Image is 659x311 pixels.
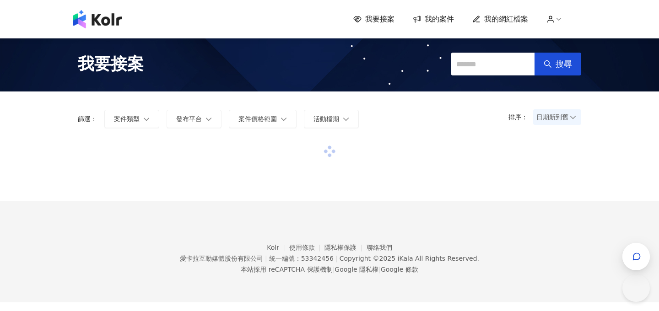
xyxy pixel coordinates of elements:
[508,113,533,121] p: 排序：
[544,60,552,68] span: search
[535,53,581,75] button: 搜尋
[365,14,394,24] span: 我要接案
[176,115,202,123] span: 發布平台
[238,115,277,123] span: 案件價格範圍
[114,115,140,123] span: 案件類型
[289,244,325,251] a: 使用條款
[398,255,413,262] a: iKala
[267,244,289,251] a: Kolr
[333,266,335,273] span: |
[536,110,578,124] span: 日期新到舊
[180,255,263,262] div: 愛卡拉互動媒體股份有限公司
[241,264,418,275] span: 本站採用 reCAPTCHA 保護機制
[304,110,359,128] button: 活動檔期
[78,53,144,75] span: 我要接案
[472,14,528,24] a: 我的網紅檔案
[381,266,418,273] a: Google 條款
[335,266,378,273] a: Google 隱私權
[353,14,394,24] a: 我要接案
[378,266,381,273] span: |
[313,115,339,123] span: 活動檔期
[269,255,334,262] div: 統一編號：53342456
[78,115,97,123] p: 篩選：
[340,255,479,262] div: Copyright © 2025 All Rights Reserved.
[425,14,454,24] span: 我的案件
[556,59,572,69] span: 搜尋
[484,14,528,24] span: 我的網紅檔案
[265,255,267,262] span: |
[367,244,392,251] a: 聯絡我們
[413,14,454,24] a: 我的案件
[335,255,338,262] span: |
[324,244,367,251] a: 隱私權保護
[229,110,297,128] button: 案件價格範圍
[167,110,221,128] button: 發布平台
[73,10,122,28] img: logo
[104,110,159,128] button: 案件類型
[622,274,650,302] iframe: Help Scout Beacon - Open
